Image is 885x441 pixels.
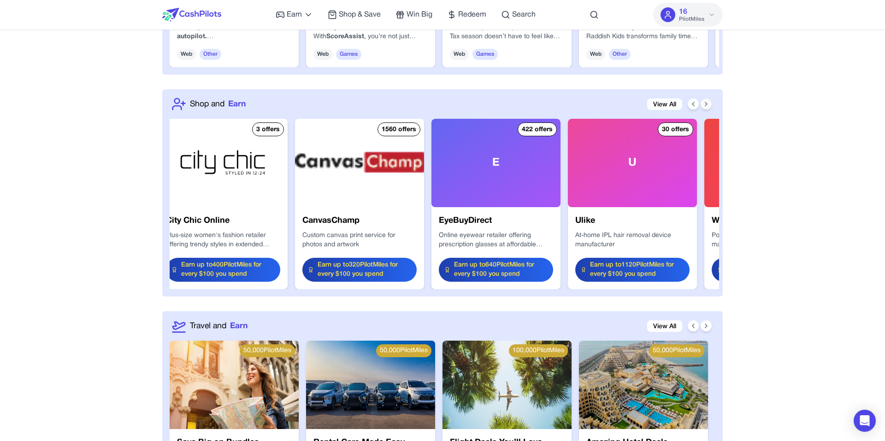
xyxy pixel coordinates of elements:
[318,261,411,279] span: Earn up to 320 PilotMiles for every $100 you spend
[395,9,432,20] a: Win Big
[586,49,605,60] span: Web
[256,125,280,134] div: 3 offers
[339,9,381,20] span: Shop & Save
[190,98,246,110] a: Shop andEarn
[166,231,280,250] div: Plus-size women's fashion retailer offering trendy styles in extended sizing
[649,344,704,357] div: 50,000 PilotMiles
[200,49,221,60] span: Other
[442,341,572,429] img: 70540f4e-f303-4cfa-b7aa-abd24360173a.png
[450,32,564,41] p: Tax season doesn’t have to feel like turbulence. With , you can file your federal and state taxes...
[302,231,417,250] div: Custom canvas print service for photos and artwork
[376,344,431,357] div: 50,000 PilotMiles
[509,344,568,357] div: 100,000 PilotMiles
[450,49,469,60] span: Web
[170,341,299,429] img: 9cf9a345-9f12-4220-a22e-5522d5a13454.png
[647,99,682,110] a: View All
[679,16,704,23] span: PilotMiles
[439,215,553,227] h3: EyeBuyDirect
[166,215,280,227] h3: City Chic Online
[662,125,689,134] div: 30 offers
[492,156,500,170] span: E
[159,119,288,207] img: City Chic Online
[501,9,536,20] a: Search
[447,9,486,20] a: Redeem
[647,320,682,332] a: View All
[328,9,381,20] a: Shop & Save
[454,261,548,279] span: Earn up to 640 PilotMiles for every $100 you spend
[439,231,553,250] div: Online eyewear retailer offering prescription glasses at affordable prices
[522,125,553,134] div: 422 offers
[512,9,536,20] span: Search
[679,6,687,17] span: 16
[240,344,295,357] div: 50,000 PilotMiles
[458,9,486,20] span: Redeem
[295,119,424,207] img: CanvasChamp
[302,215,417,227] h3: CanvasChamp
[336,49,361,60] span: Games
[653,3,723,27] button: 16PilotMiles
[326,34,364,40] strong: ScoreAssist
[190,320,226,332] span: Travel and
[382,125,416,134] div: 1560 offers
[313,49,332,60] span: Web
[190,320,248,332] a: Travel andEarn
[407,9,432,20] span: Win Big
[472,49,498,60] span: Games
[230,320,248,332] span: Earn
[854,410,876,432] div: Open Intercom Messenger
[313,32,428,41] p: With , you’re not just monitoring your credit, you’re . Get credit for the bills you’re already p...
[575,231,690,250] div: At-home IPL hair removal device manufacturer
[287,9,302,20] span: Earn
[177,49,196,60] span: Web
[590,261,684,279] span: Earn up to 1120 PilotMiles for every $100 you spend
[586,32,701,41] p: Raddish Kids transforms family time into tasty, hands-on learning. Every month, your child gets a...
[181,261,275,279] span: Earn up to 400 PilotMiles for every $100 you spend
[228,98,246,110] span: Earn
[306,341,435,429] img: 46a948e1-1099-4da5-887a-e68427f4d198.png
[190,98,224,110] span: Shop and
[609,49,631,60] span: Other
[575,215,690,227] h3: Ulike
[579,341,708,429] img: f4d51b26-054f-4fe1-9e86-c60ce0858037.png
[712,231,826,250] div: Power tool and lawn equipment manufacturer for home use
[628,156,637,170] span: U
[712,215,826,227] h3: Worx
[276,9,313,20] a: Earn
[162,8,221,22] img: CashPilots Logo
